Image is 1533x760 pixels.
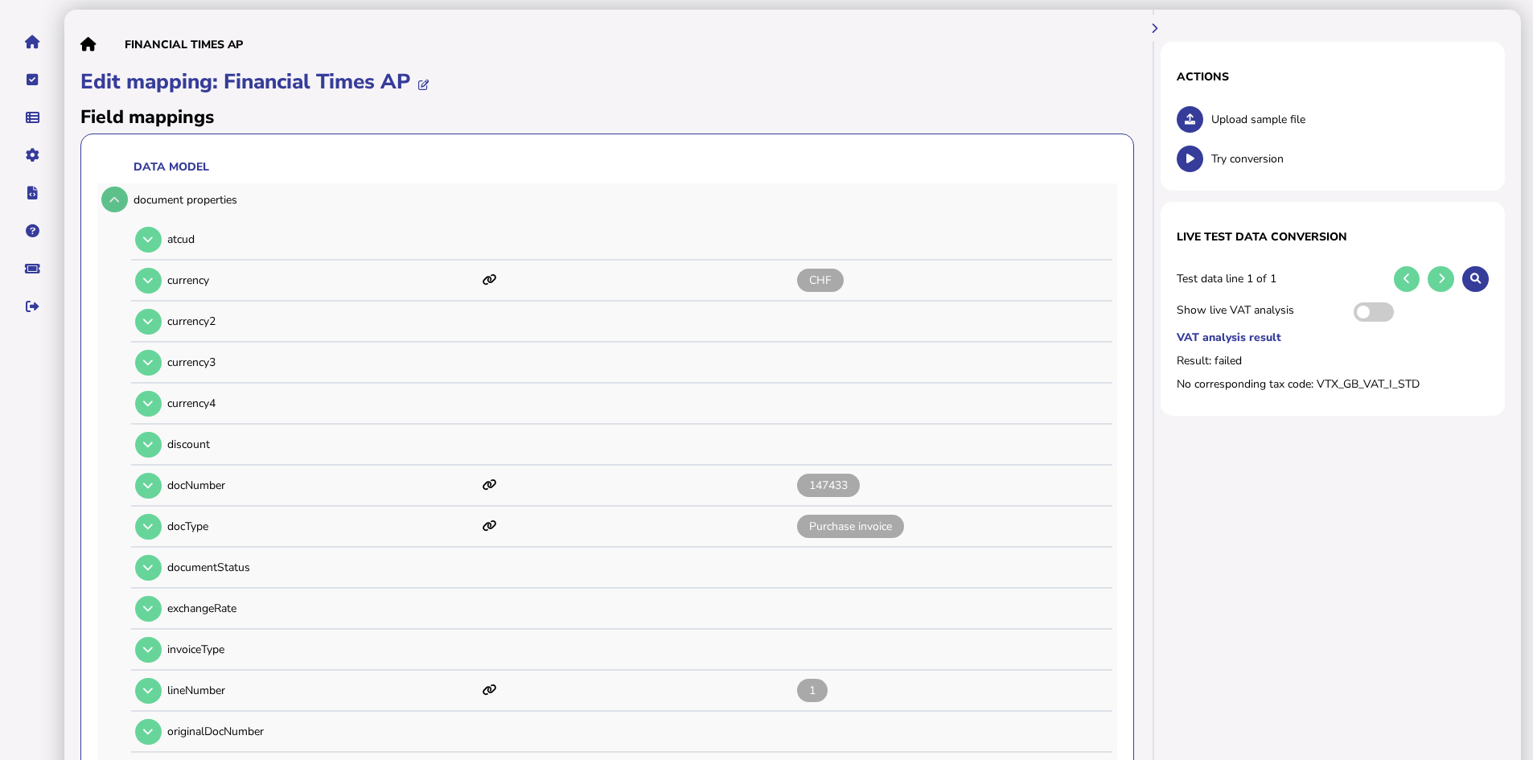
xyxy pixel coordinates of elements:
[1177,229,1489,244] h1: Live test data conversion
[135,391,162,417] button: Open
[1177,330,1489,345] label: VAT analysis result
[15,101,49,134] button: Data manager
[135,227,162,253] button: Open
[80,68,1134,101] h1: Edit mapping: Financial Times AP
[1177,146,1203,172] button: Test conversion.
[167,273,477,288] p: currency
[167,642,477,657] p: invoiceType
[135,514,162,540] button: Open
[15,290,49,323] button: Sign out
[483,684,497,696] i: This item has mappings defined
[135,637,162,663] button: Open
[135,432,162,458] button: Open
[797,515,904,538] span: Purchase invoice
[135,678,162,705] button: Open
[135,473,162,499] button: Open
[80,105,1134,129] h2: Field mappings
[167,355,477,370] p: currency3
[15,63,49,97] button: Tasks
[483,479,497,491] i: This item has mappings defined
[1177,376,1489,392] label: No corresponding tax code: VTX_GB_VAT_I_STD
[135,268,162,294] button: Open
[133,158,1112,175] th: Data model
[134,192,1112,207] div: document properties
[167,478,477,493] p: docNumber
[15,25,49,59] button: Home
[1177,271,1385,286] span: Test data line 1 of 1
[125,37,243,52] div: Financial Times AP
[1177,353,1489,368] label: Result: failed
[135,555,162,581] button: Open
[15,214,49,248] button: Help pages
[167,560,477,575] p: documentStatus
[15,252,49,286] button: Raise a support ticket
[483,520,497,532] i: This item has mappings defined
[483,274,497,286] i: This item has mappings defined
[167,232,477,247] p: atcud
[135,350,162,376] button: Open
[167,724,477,739] p: originalDocNumber
[1177,106,1203,133] button: Upload sample file.
[26,117,39,118] i: Data manager
[1211,151,1489,166] span: Try conversion
[1177,69,1489,84] h1: Actions
[797,269,844,292] span: CHF
[167,683,477,698] p: lineNumber
[797,679,828,702] span: 1
[410,72,437,98] button: Edit mapping name
[15,176,49,210] button: Developer hub links
[167,396,477,411] p: currency4
[1211,112,1489,127] span: Upload sample file
[167,437,477,452] p: discount
[167,519,477,534] p: docType
[167,601,477,616] p: exchangeRate
[135,596,162,622] button: Open
[135,719,162,746] button: Open
[135,309,162,335] button: Open
[15,138,49,172] button: Manage settings
[101,187,128,213] button: Open
[1177,302,1346,322] span: Show live VAT analysis
[167,314,477,329] p: currency2
[797,474,860,497] span: 147433
[1141,15,1168,42] button: Hide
